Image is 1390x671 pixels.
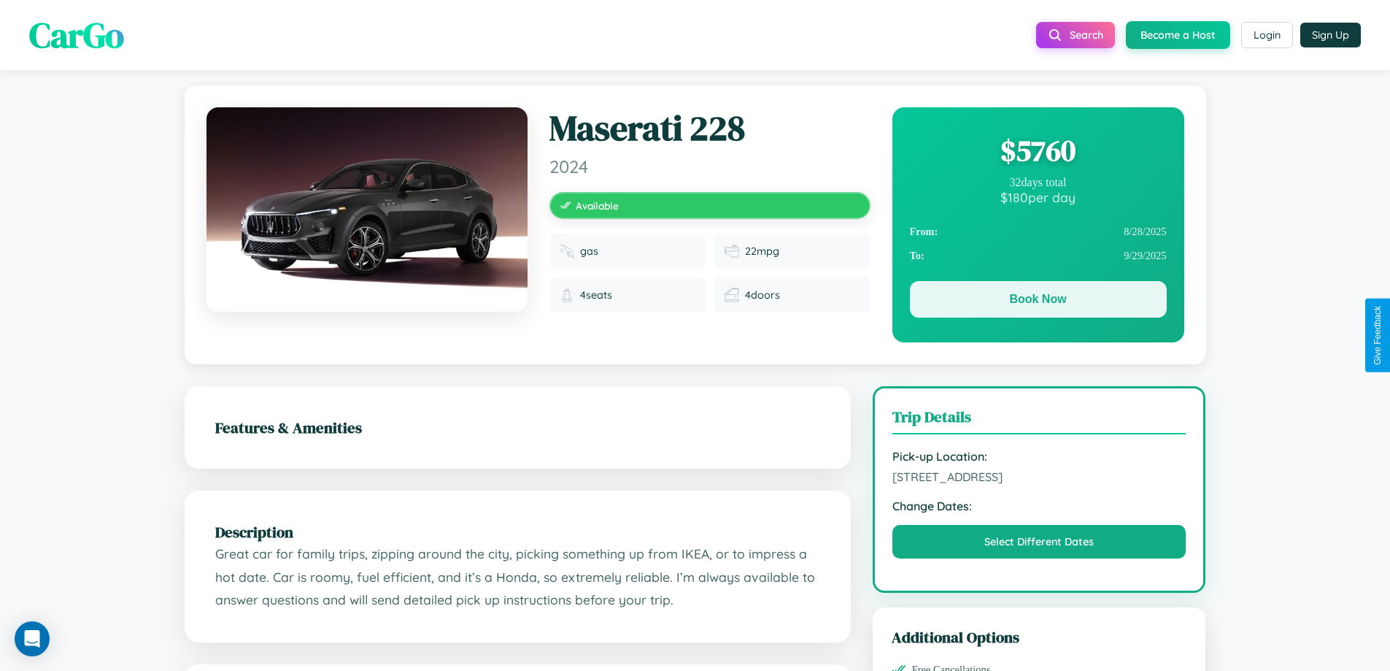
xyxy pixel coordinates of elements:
[549,156,870,177] span: 2024
[910,189,1167,205] div: $ 180 per day
[892,469,1186,484] span: [STREET_ADDRESS]
[560,288,574,302] img: Seats
[745,245,779,258] span: 22 mpg
[725,244,739,258] img: Fuel efficiency
[892,525,1186,559] button: Select Different Dates
[206,107,528,312] img: Maserati 228 2024
[910,131,1167,170] div: $ 5760
[892,499,1186,513] strong: Change Dates:
[725,288,739,302] img: Doors
[580,245,598,258] span: gas
[1036,22,1115,48] button: Search
[892,449,1186,464] strong: Pick-up Location:
[910,250,924,262] strong: To:
[745,288,780,302] span: 4 doors
[215,521,820,542] h2: Description
[892,626,1187,648] h3: Additional Options
[576,199,619,212] span: Available
[215,542,820,612] p: Great car for family trips, zipping around the city, picking something up from IKEA, or to impres...
[910,226,938,238] strong: From:
[892,406,1186,434] h3: Trip Details
[910,244,1167,268] div: 9 / 29 / 2025
[910,220,1167,244] div: 8 / 28 / 2025
[560,244,574,258] img: Fuel type
[1126,21,1230,49] button: Become a Host
[1300,23,1361,47] button: Sign Up
[15,621,50,656] div: Open Intercom Messenger
[215,417,820,438] h2: Features & Amenities
[910,176,1167,189] div: 32 days total
[549,107,870,150] h1: Maserati 228
[29,11,124,59] span: CarGo
[910,281,1167,318] button: Book Now
[1241,22,1293,48] button: Login
[1372,306,1383,365] div: Give Feedback
[1070,28,1103,42] span: Search
[580,288,612,302] span: 4 seats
